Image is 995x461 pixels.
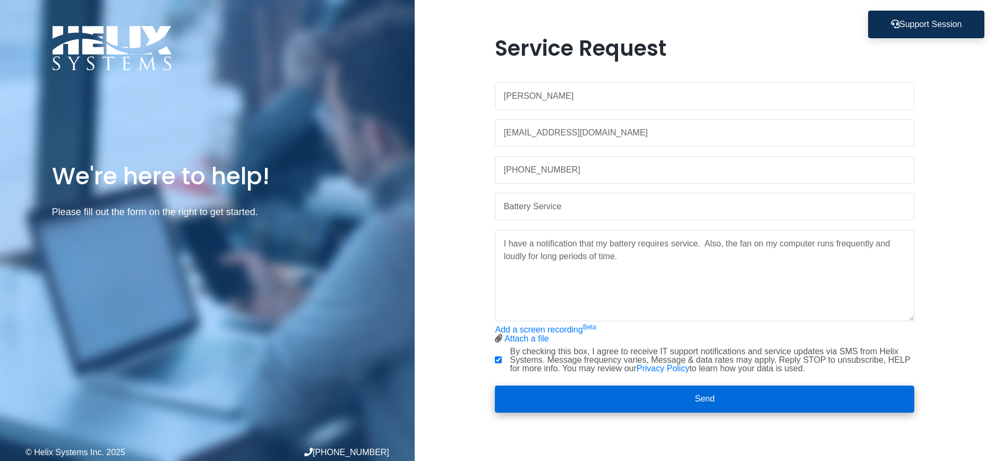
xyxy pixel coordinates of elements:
a: Add a screen recordingBeta [495,325,596,334]
input: Work Email [495,119,914,147]
div: [PHONE_NUMBER] [207,448,389,457]
img: Logo [52,25,172,71]
sup: Beta [583,323,596,331]
label: By checking this box, I agree to receive IT support notifications and service updates via SMS fro... [510,347,914,373]
input: Subject [495,193,914,220]
div: © Helix Systems Inc. 2025 [25,448,207,457]
button: Send [495,386,914,413]
input: Name [495,82,914,110]
h1: We're here to help! [52,161,363,191]
button: Support Session [868,11,984,38]
input: Phone Number [495,156,914,184]
a: Privacy Policy [637,364,690,373]
a: Attach a file [504,334,549,343]
h1: Service Request [495,36,914,61]
p: Please fill out the form on the right to get started. [52,204,363,220]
